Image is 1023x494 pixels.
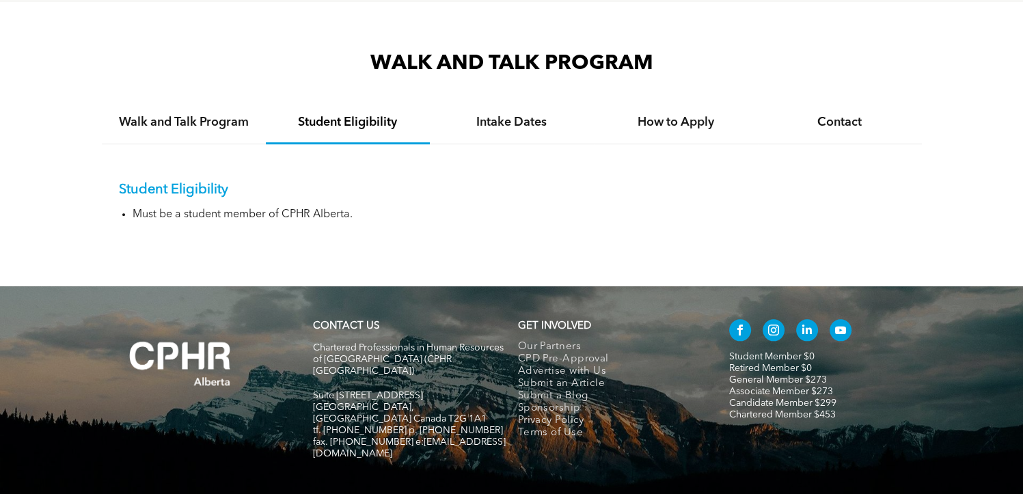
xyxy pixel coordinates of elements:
a: Our Partners [518,341,700,353]
span: fax. [PHONE_NUMBER] e:[EMAIL_ADDRESS][DOMAIN_NAME] [313,437,506,458]
a: Advertise with Us [518,366,700,378]
a: instagram [763,319,785,344]
h4: Intake Dates [442,115,582,130]
h4: Student Eligibility [278,115,418,130]
span: WALK AND TALK PROGRAM [370,53,653,74]
h4: Contact [770,115,910,130]
a: CPD Pre-Approval [518,353,700,366]
a: Submit an Article [518,378,700,390]
a: Terms of Use [518,427,700,439]
a: Associate Member $273 [729,387,833,396]
a: Student Member $0 [729,352,815,361]
a: Chartered Member $453 [729,410,836,420]
p: Student Eligibility [119,182,905,198]
span: tf. [PHONE_NUMBER] p. [PHONE_NUMBER] [313,426,503,435]
h4: How to Apply [606,115,746,130]
a: Retired Member $0 [729,363,812,373]
a: Privacy Policy [518,415,700,427]
a: facebook [729,319,751,344]
li: Must be a student member of CPHR Alberta. [133,208,905,221]
a: General Member $273 [729,375,827,385]
a: Sponsorship [518,402,700,415]
span: Suite [STREET_ADDRESS] [313,391,423,400]
a: linkedin [796,319,818,344]
a: Submit a Blog [518,390,700,402]
a: Candidate Member $299 [729,398,836,408]
a: youtube [830,319,851,344]
span: [GEOGRAPHIC_DATA], [GEOGRAPHIC_DATA] Canada T2G 1A1 [313,402,487,424]
span: GET INVOLVED [518,321,591,331]
h4: Walk and Talk Program [114,115,254,130]
a: CONTACT US [313,321,379,331]
span: Chartered Professionals in Human Resources of [GEOGRAPHIC_DATA] (CPHR [GEOGRAPHIC_DATA]) [313,343,504,376]
img: A white background with a few lines on it [102,314,259,413]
